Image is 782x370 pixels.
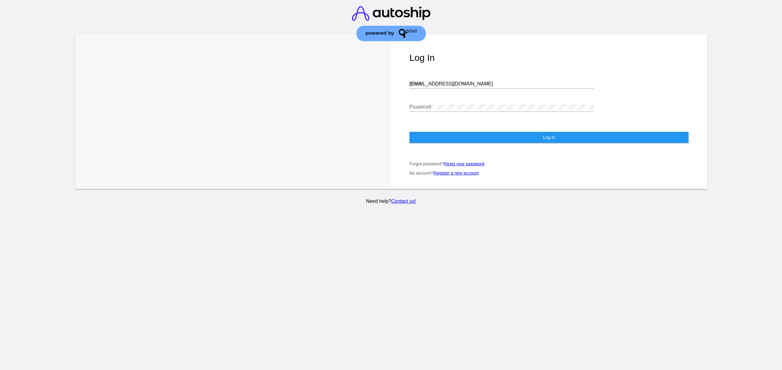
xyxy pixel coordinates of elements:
[409,81,594,87] input: Email
[409,161,689,166] p: Forgot password?
[391,199,416,204] a: Contact us!
[409,171,689,175] p: No account?
[434,171,479,175] a: Register a new account
[543,135,555,140] span: Log In
[444,161,484,166] a: Reset your password
[409,53,689,63] h1: Log In
[409,132,689,143] button: Log In
[74,199,708,204] p: Need help?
